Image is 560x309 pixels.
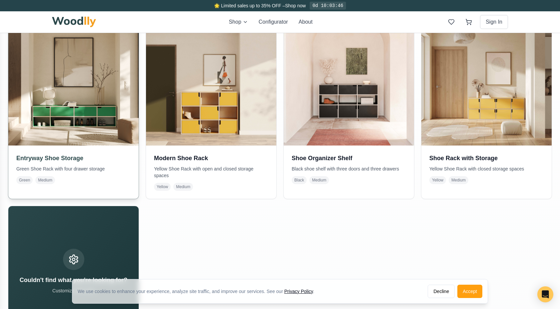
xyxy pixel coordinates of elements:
button: Sign In [480,15,508,29]
span: Medium [173,183,193,191]
img: Woodlly [52,17,96,27]
span: Black [292,176,307,184]
img: Shoe Organizer Shelf [284,15,414,146]
button: Decline [428,285,455,298]
span: Medium [35,176,55,184]
img: Modern Shoe Rack [146,15,276,146]
div: We use cookies to enhance your experience, analyze site traffic, and improve our services. See our . [78,288,320,295]
h3: Shoe Organizer Shelf [292,154,406,163]
p: Black shoe shelf with three doors and three drawers [292,165,406,172]
button: Accept [457,285,482,298]
span: Green [16,176,33,184]
a: Shop now [285,3,306,8]
button: About [299,18,313,26]
div: 0d 10:03:46 [310,2,346,10]
p: Green Shoe Rack with four drawer storage [16,165,131,172]
a: Privacy Policy [284,289,313,294]
img: Shoe Rack with Storage [421,15,552,146]
span: 🌟 Limited sales up to 35% OFF – [214,3,285,8]
h3: Entryway Shoe Storage [16,154,131,163]
h3: Shoe Rack with Storage [429,154,544,163]
div: Open Intercom Messenger [537,286,553,302]
img: Entryway Shoe Storage [5,12,142,149]
p: Yellow Shoe Rack with open and closed storage spaces [154,165,268,179]
h3: Couldn't find what you're looking for? [20,275,128,285]
button: Shop [229,18,248,26]
h3: Modern Shoe Rack [154,154,268,163]
span: Medium [309,176,329,184]
p: Yellow Shoe Rack with closed storage spaces [429,165,544,172]
span: Yellow [429,176,446,184]
span: Medium [449,176,468,184]
span: Yellow [154,183,171,191]
button: Configurator [259,18,288,26]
